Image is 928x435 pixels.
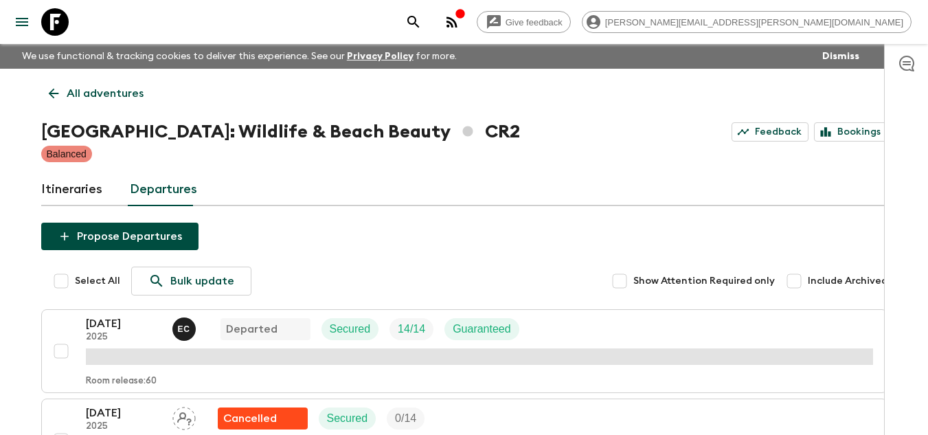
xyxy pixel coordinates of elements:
[170,273,234,289] p: Bulk update
[387,408,425,430] div: Trip Fill
[582,11,912,33] div: [PERSON_NAME][EMAIL_ADDRESS][PERSON_NAME][DOMAIN_NAME]
[86,332,161,343] p: 2025
[8,8,36,36] button: menu
[130,173,197,206] a: Departures
[633,274,775,288] span: Show Attention Required only
[41,118,520,146] h1: [GEOGRAPHIC_DATA]: Wildlife & Beach Beauty CR2
[819,47,863,66] button: Dismiss
[47,147,87,161] p: Balanced
[321,318,379,340] div: Secured
[86,405,161,421] p: [DATE]
[319,408,376,430] div: Secured
[330,321,371,337] p: Secured
[67,85,144,102] p: All adventures
[400,8,427,36] button: search adventures
[598,17,911,27] span: [PERSON_NAME][EMAIL_ADDRESS][PERSON_NAME][DOMAIN_NAME]
[498,17,570,27] span: Give feedback
[389,318,433,340] div: Trip Fill
[732,122,808,142] a: Feedback
[453,321,511,337] p: Guaranteed
[75,274,120,288] span: Select All
[131,267,251,295] a: Bulk update
[808,274,887,288] span: Include Archived
[218,408,308,430] div: Flash Pack cancellation
[477,11,571,33] a: Give feedback
[347,52,414,61] a: Privacy Policy
[86,376,157,387] p: Room release: 60
[41,173,102,206] a: Itineraries
[86,421,161,432] p: 2025
[226,321,278,337] p: Departed
[41,223,199,250] button: Propose Departures
[86,315,161,332] p: [DATE]
[398,321,425,337] p: 14 / 14
[814,122,887,142] a: Bookings
[223,410,277,427] p: Cancelled
[41,309,887,393] button: [DATE]2025Eduardo Caravaca DepartedSecuredTrip FillGuaranteedRoom release:60
[395,410,416,427] p: 0 / 14
[172,322,199,333] span: Eduardo Caravaca
[172,411,196,422] span: Assign pack leader
[16,44,462,69] p: We use functional & tracking cookies to deliver this experience. See our for more.
[327,410,368,427] p: Secured
[41,80,151,107] a: All adventures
